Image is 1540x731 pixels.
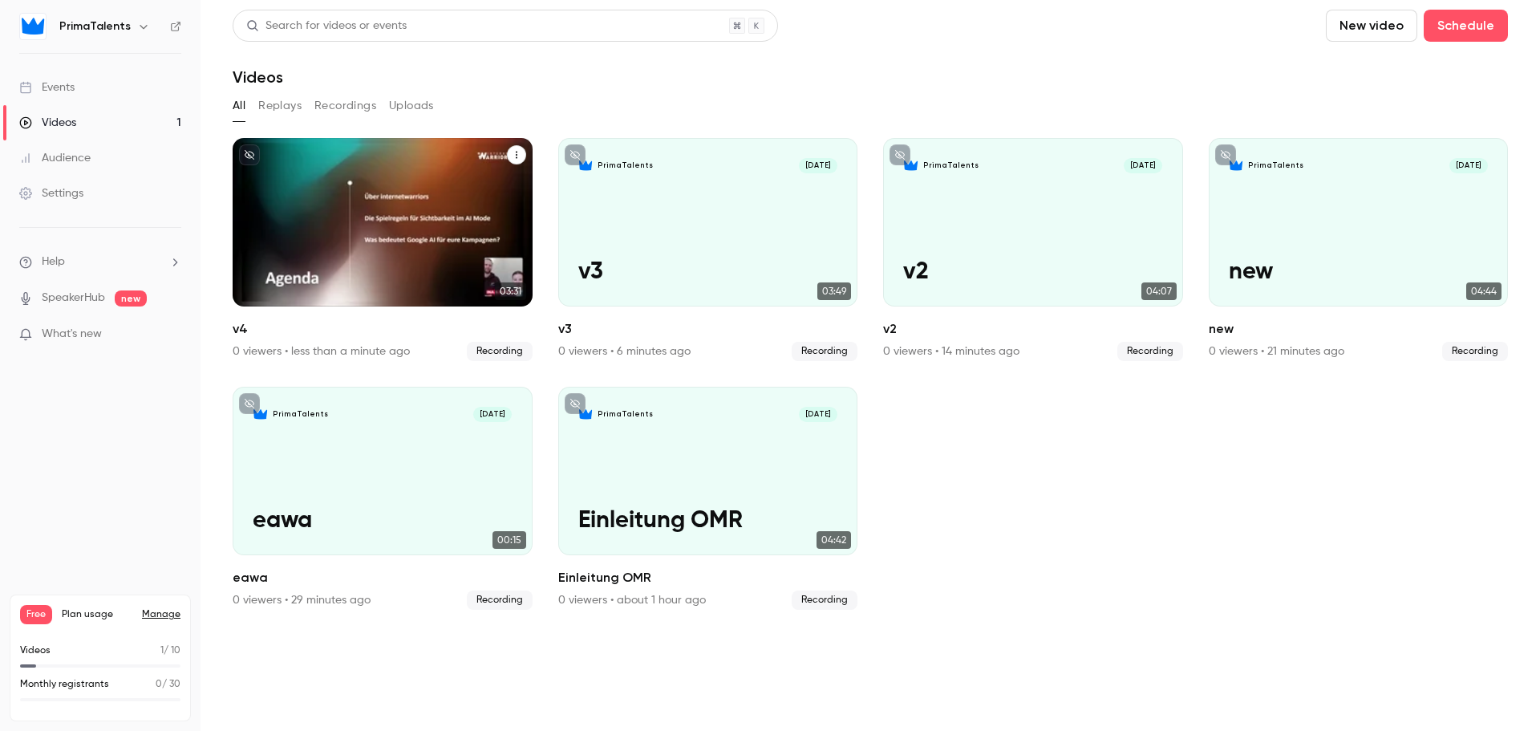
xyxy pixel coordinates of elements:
[115,290,147,307] span: new
[883,138,1183,361] li: v2
[792,342,857,361] span: Recording
[20,644,51,658] p: Videos
[20,605,52,624] span: Free
[492,531,526,549] span: 00:15
[558,138,858,361] li: v3
[903,259,1162,286] p: v2
[565,144,586,165] button: unpublished
[883,343,1019,359] div: 0 viewers • 14 minutes ago
[19,254,181,270] li: help-dropdown-opener
[1215,144,1236,165] button: unpublished
[253,407,268,422] img: eawa
[558,568,858,587] h2: Einleitung OMR
[1442,342,1508,361] span: Recording
[42,254,65,270] span: Help
[233,10,1508,721] section: Videos
[883,319,1183,339] h2: v2
[890,144,910,165] button: unpublished
[1209,343,1344,359] div: 0 viewers • 21 minutes ago
[1209,138,1509,361] li: new
[817,531,851,549] span: 04:42
[239,393,260,414] button: unpublished
[160,646,164,656] span: 1
[1229,259,1488,286] p: new
[1248,160,1303,171] p: PrimaTalents
[1124,158,1162,173] span: [DATE]
[233,592,371,608] div: 0 viewers • 29 minutes ago
[558,343,691,359] div: 0 viewers • 6 minutes ago
[239,144,260,165] button: unpublished
[246,18,407,35] div: Search for videos or events
[1424,10,1508,42] button: Schedule
[598,160,653,171] p: PrimaTalents
[558,387,858,610] li: Einleitung OMR
[160,644,180,658] p: / 10
[233,568,533,587] h2: eawa
[799,158,837,173] span: [DATE]
[565,393,586,414] button: unpublished
[42,326,102,343] span: What's new
[473,407,512,422] span: [DATE]
[1449,158,1488,173] span: [DATE]
[578,259,837,286] p: v3
[558,387,858,610] a: Einleitung OMRPrimaTalents[DATE]Einleitung OMR04:42Einleitung OMR0 viewers • about 1 hour agoReco...
[142,608,180,621] a: Manage
[233,387,533,610] li: eawa
[19,150,91,166] div: Audience
[883,138,1183,361] a: v2PrimaTalents[DATE]v204:07v20 viewers • 14 minutes agoRecording
[62,608,132,621] span: Plan usage
[314,93,376,119] button: Recordings
[253,508,512,535] p: eawa
[19,79,75,95] div: Events
[389,93,434,119] button: Uploads
[799,407,837,422] span: [DATE]
[598,409,653,420] p: PrimaTalents
[467,591,533,610] span: Recording
[1326,10,1417,42] button: New video
[1229,158,1244,173] img: new
[1117,342,1183,361] span: Recording
[233,138,1508,610] ul: Videos
[558,138,858,361] a: v3PrimaTalents[DATE]v303:49v30 viewers • 6 minutes agoRecording
[467,342,533,361] span: Recording
[19,115,76,131] div: Videos
[233,138,533,361] a: 03:31v40 viewers • less than a minute agoRecording
[19,185,83,201] div: Settings
[578,158,594,173] img: v3
[273,409,328,420] p: PrimaTalents
[233,343,410,359] div: 0 viewers • less than a minute ago
[233,138,533,361] li: v4
[59,18,131,35] h6: PrimaTalents
[578,407,594,422] img: Einleitung OMR
[558,319,858,339] h2: v3
[156,680,162,689] span: 0
[162,327,181,342] iframe: Noticeable Trigger
[1141,282,1177,300] span: 04:07
[817,282,851,300] span: 03:49
[1209,138,1509,361] a: newPrimaTalents[DATE]new04:44new0 viewers • 21 minutes agoRecording
[20,677,109,692] p: Monthly registrants
[1466,282,1501,300] span: 04:44
[233,319,533,339] h2: v4
[233,67,283,87] h1: Videos
[20,14,46,39] img: PrimaTalents
[903,158,918,173] img: v2
[156,677,180,692] p: / 30
[258,93,302,119] button: Replays
[558,592,706,608] div: 0 viewers • about 1 hour ago
[42,290,105,307] a: SpeakerHub
[923,160,979,171] p: PrimaTalents
[792,591,857,610] span: Recording
[495,282,526,300] span: 03:31
[233,93,245,119] button: All
[233,387,533,610] a: eawaPrimaTalents[DATE]eawa00:15eawa0 viewers • 29 minutes agoRecording
[578,508,837,535] p: Einleitung OMR
[1209,319,1509,339] h2: new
